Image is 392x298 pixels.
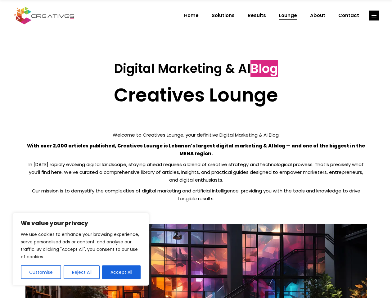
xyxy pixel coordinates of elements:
[184,7,199,24] span: Home
[279,7,297,24] span: Lounge
[212,7,235,24] span: Solutions
[13,6,76,25] img: Creatives
[25,84,367,106] h2: Creatives Lounge
[273,7,304,24] a: Lounge
[21,231,141,260] p: We use cookies to enhance your browsing experience, serve personalised ads or content, and analys...
[248,7,266,24] span: Results
[369,11,379,20] a: link
[304,7,332,24] a: About
[27,142,365,157] strong: With over 2,000 articles published, Creatives Lounge is Lebanon’s largest digital marketing & AI ...
[12,213,149,286] div: We value your privacy
[310,7,325,24] span: About
[25,160,367,184] p: In [DATE] rapidly evolving digital landscape, staying ahead requires a blend of creative strategy...
[21,265,61,279] button: Customise
[178,7,205,24] a: Home
[25,187,367,202] p: Our mission is to demystify the complexities of digital marketing and artificial intelligence, pr...
[25,131,367,139] p: Welcome to Creatives Lounge, your definitive Digital Marketing & AI Blog.
[332,7,366,24] a: Contact
[205,7,241,24] a: Solutions
[102,265,141,279] button: Accept All
[241,7,273,24] a: Results
[21,219,141,227] p: We value your privacy
[64,265,100,279] button: Reject All
[338,7,359,24] span: Contact
[25,61,367,76] h3: Digital Marketing & AI
[250,60,278,77] span: Blog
